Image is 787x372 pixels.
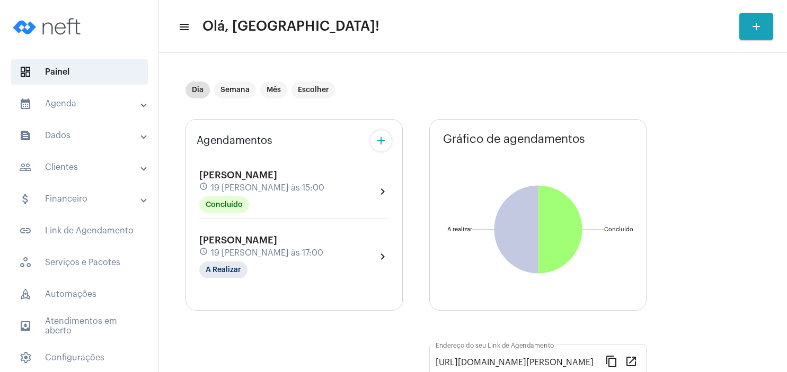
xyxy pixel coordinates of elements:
mat-icon: content_copy [605,355,618,367]
mat-icon: chevron_right [376,250,389,263]
mat-icon: sidenav icon [19,224,32,237]
mat-expansion-panel-header: sidenav iconDados [6,123,158,148]
mat-icon: sidenav icon [19,97,32,110]
text: Concluído [604,226,633,232]
mat-icon: schedule [199,182,209,194]
span: Agendamentos [197,135,272,147]
span: 19 [PERSON_NAME] às 17:00 [211,248,323,258]
mat-panel-title: Dados [19,129,142,142]
mat-icon: sidenav icon [19,161,32,174]
mat-panel-title: Clientes [19,161,142,174]
mat-panel-title: Agenda [19,97,142,110]
mat-icon: schedule [199,247,209,259]
span: sidenav icon [19,288,32,301]
mat-chip: Semana [214,81,256,98]
mat-chip: Escolher [291,81,335,98]
mat-panel-title: Financeiro [19,193,142,205]
span: sidenav icon [19,256,32,269]
mat-chip: A Realizar [199,261,247,278]
span: Gráfico de agendamentos [443,133,585,146]
span: Olá, [GEOGRAPHIC_DATA]! [202,18,379,35]
mat-chip: Mês [260,81,287,98]
mat-chip: Dia [185,81,210,98]
span: Automações [11,282,148,307]
span: Configurações [11,345,148,370]
mat-icon: sidenav icon [19,193,32,205]
mat-icon: add [375,134,387,147]
mat-icon: sidenav icon [19,320,32,332]
mat-chip: Concluído [199,196,249,213]
span: [PERSON_NAME] [199,170,277,180]
span: Link de Agendamento [11,218,148,243]
span: 19 [PERSON_NAME] às 15:00 [211,183,324,193]
span: [PERSON_NAME] [199,235,277,245]
mat-icon: add [750,20,763,33]
img: logo-neft-novo-2.png [8,5,88,48]
span: sidenav icon [19,351,32,364]
mat-icon: open_in_new [625,355,638,367]
mat-icon: chevron_right [376,185,389,198]
span: sidenav icon [19,66,32,78]
mat-icon: sidenav icon [178,21,189,33]
span: Atendimentos em aberto [11,313,148,339]
span: Serviços e Pacotes [11,250,148,275]
mat-icon: sidenav icon [19,129,32,142]
mat-expansion-panel-header: sidenav iconFinanceiro [6,186,158,212]
mat-expansion-panel-header: sidenav iconClientes [6,155,158,180]
text: A realizar [447,226,472,232]
span: Painel [11,59,148,85]
input: Link [436,358,597,367]
mat-expansion-panel-header: sidenav iconAgenda [6,91,158,116]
